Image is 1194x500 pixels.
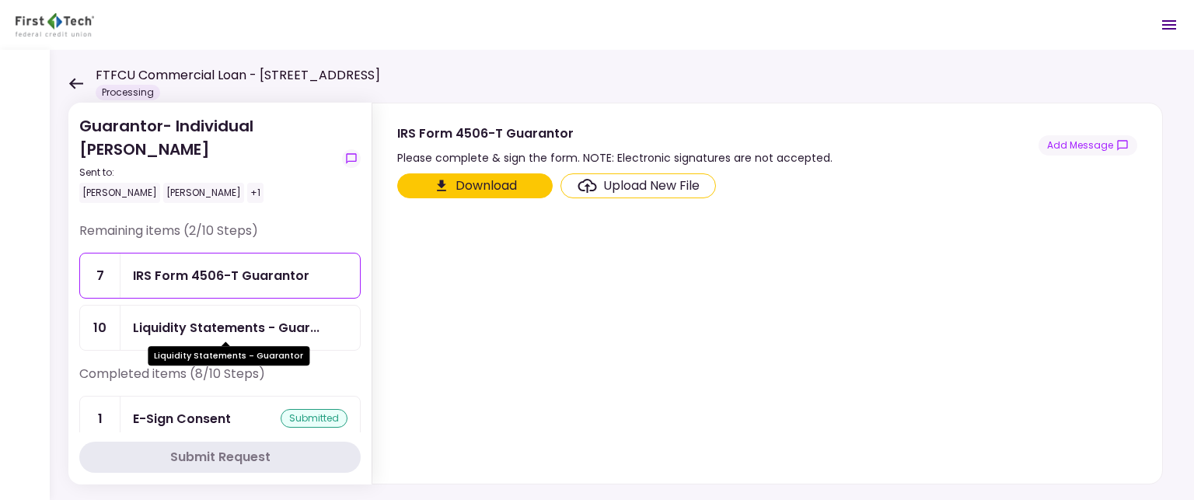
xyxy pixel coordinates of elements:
[133,266,309,285] div: IRS Form 4506-T Guarantor
[148,346,309,365] div: Liquidity Statements - Guarantor
[372,103,1163,484] div: IRS Form 4506-T GuarantorPlease complete & sign the form. NOTE: Electronic signatures are not acc...
[16,13,94,37] img: Partner icon
[281,409,347,428] div: submitted
[133,318,319,337] div: Liquidity Statements - Guarantor
[79,365,361,396] div: Completed items (8/10 Steps)
[163,183,244,203] div: [PERSON_NAME]
[133,409,231,428] div: E-Sign Consent
[170,448,271,467] div: Submit Request
[79,183,160,203] div: [PERSON_NAME]
[79,222,361,253] div: Remaining items (2/10 Steps)
[1150,6,1188,44] button: Open menu
[79,442,361,473] button: Submit Request
[80,306,120,350] div: 10
[79,114,336,203] div: Guarantor- Individual [PERSON_NAME]
[79,305,361,351] a: 10Liquidity Statements - Guarantor
[79,253,361,299] a: 7IRS Form 4506-T Guarantor
[80,253,120,298] div: 7
[80,397,120,441] div: 1
[247,183,264,203] div: +1
[342,149,361,168] button: show-messages
[79,166,336,180] div: Sent to:
[397,149,833,167] div: Please complete & sign the form. NOTE: Electronic signatures are not accepted.
[603,177,700,195] div: Upload New File
[96,85,160,100] div: Processing
[79,396,361,442] a: 1E-Sign Consentsubmitted
[96,66,380,85] h1: FTFCU Commercial Loan - [STREET_ADDRESS]
[397,124,833,143] div: IRS Form 4506-T Guarantor
[397,173,553,198] button: Click here to download the document
[1039,135,1137,156] button: show-messages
